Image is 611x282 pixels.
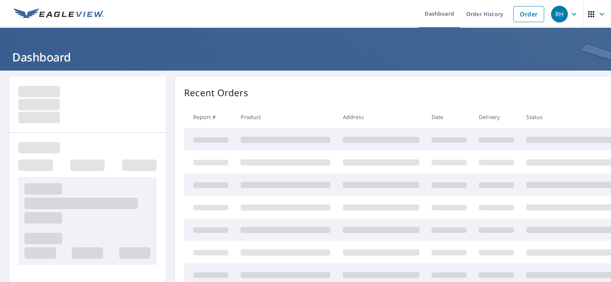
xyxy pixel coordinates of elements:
div: RH [551,6,568,23]
th: Report # [184,106,234,128]
th: Address [337,106,425,128]
th: Product [234,106,336,128]
th: Date [425,106,473,128]
th: Delivery [473,106,520,128]
h1: Dashboard [9,49,602,65]
img: EV Logo [14,8,104,20]
p: Recent Orders [184,86,248,100]
a: Order [513,6,544,22]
